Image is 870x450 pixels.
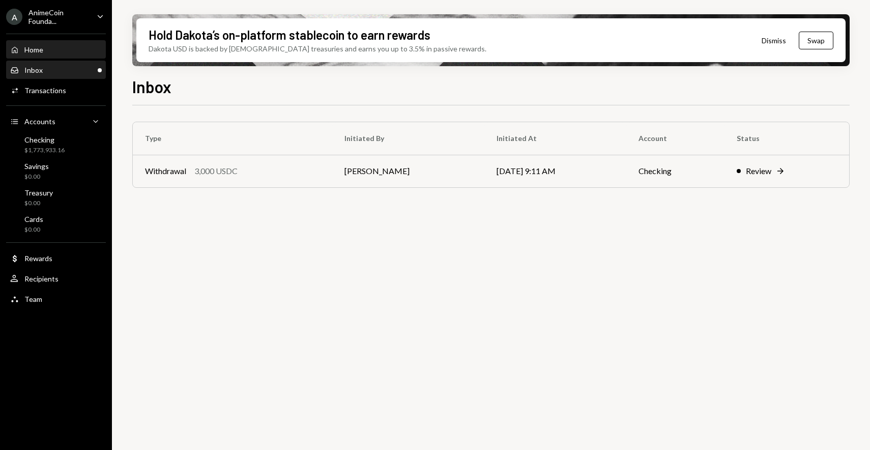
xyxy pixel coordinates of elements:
[24,45,43,54] div: Home
[24,66,43,74] div: Inbox
[6,112,106,130] a: Accounts
[626,155,724,187] td: Checking
[6,249,106,267] a: Rewards
[6,185,106,210] a: Treasury$0.00
[133,122,332,155] th: Type
[24,173,49,181] div: $0.00
[24,86,66,95] div: Transactions
[484,122,626,155] th: Initiated At
[24,188,53,197] div: Treasury
[28,8,89,25] div: AnimeCoin Founda...
[24,135,65,144] div: Checking
[24,199,53,208] div: $0.00
[149,43,486,54] div: Dakota USD is backed by [DEMOGRAPHIC_DATA] treasuries and earns you up to 3.5% in passive rewards.
[145,165,186,177] div: Withdrawal
[332,155,485,187] td: [PERSON_NAME]
[6,9,22,25] div: A
[24,117,55,126] div: Accounts
[6,132,106,157] a: Checking$1,773,933.16
[6,290,106,308] a: Team
[24,226,43,234] div: $0.00
[194,165,238,177] div: 3,000 USDC
[6,81,106,99] a: Transactions
[484,155,626,187] td: [DATE] 9:11 AM
[6,61,106,79] a: Inbox
[6,40,106,59] a: Home
[132,76,171,97] h1: Inbox
[24,254,52,263] div: Rewards
[799,32,833,49] button: Swap
[626,122,724,155] th: Account
[24,274,59,283] div: Recipients
[6,212,106,236] a: Cards$0.00
[724,122,849,155] th: Status
[24,215,43,223] div: Cards
[746,165,771,177] div: Review
[6,269,106,288] a: Recipients
[749,29,799,52] button: Dismiss
[149,26,430,43] div: Hold Dakota’s on-platform stablecoin to earn rewards
[24,295,42,303] div: Team
[6,159,106,183] a: Savings$0.00
[24,146,65,155] div: $1,773,933.16
[24,162,49,171] div: Savings
[332,122,485,155] th: Initiated By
